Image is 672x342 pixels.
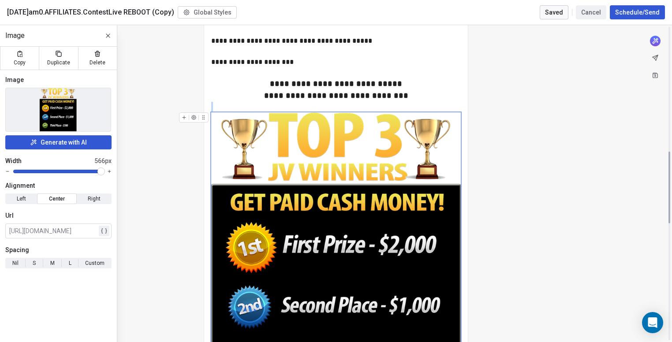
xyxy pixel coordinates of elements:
span: 566px [94,156,112,165]
span: Width [5,156,22,165]
span: S [33,259,36,267]
span: L [69,259,71,267]
span: Delete [90,59,105,66]
span: Image [5,30,25,41]
span: Spacing [5,245,29,254]
span: Custom [85,259,105,267]
span: Copy [14,59,26,66]
button: Global Styles [178,6,237,19]
span: Url [5,211,14,220]
span: M [50,259,55,267]
button: Generate with AI [5,135,112,149]
button: Saved [540,5,568,19]
button: Cancel [576,5,606,19]
div: Open Intercom Messenger [642,312,663,333]
span: Duplicate [47,59,70,66]
span: [DATE]am0.AFFILIATES.ContestLive REBOOT (Copy) [7,7,174,18]
button: Schedule/Send [610,5,665,19]
span: Alignment [5,181,35,190]
span: Left [17,195,26,203]
span: Nil [12,259,19,267]
span: Image [5,75,24,84]
span: Right [88,195,101,203]
img: Selected image [40,88,77,131]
